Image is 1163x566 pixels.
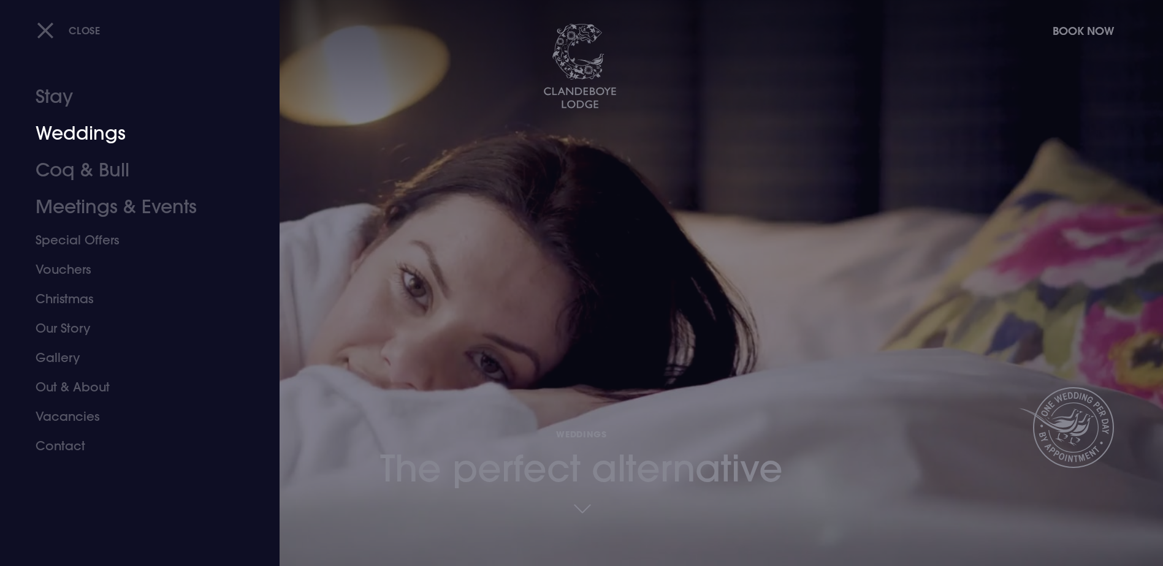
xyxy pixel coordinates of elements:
[36,314,229,343] a: Our Story
[36,343,229,372] a: Gallery
[37,18,101,43] button: Close
[36,189,229,225] a: Meetings & Events
[36,284,229,314] a: Christmas
[36,431,229,461] a: Contact
[36,152,229,189] a: Coq & Bull
[36,78,229,115] a: Stay
[36,372,229,402] a: Out & About
[36,402,229,431] a: Vacancies
[36,115,229,152] a: Weddings
[36,225,229,255] a: Special Offers
[36,255,229,284] a: Vouchers
[69,24,101,37] span: Close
